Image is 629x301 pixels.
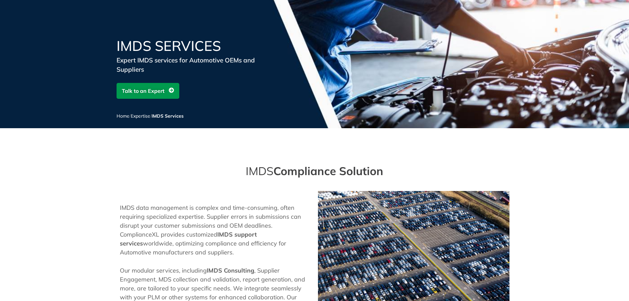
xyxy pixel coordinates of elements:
[117,83,179,99] a: Talk to an Expert
[117,113,129,119] a: Home
[152,113,184,119] span: IMDS Services
[122,85,164,97] span: Talk to an Expert
[120,203,311,257] p: IMDS data management is complex and time-consuming, often requiring specialized expertise. Suppli...
[117,168,513,174] div: Compliance Solution
[131,113,150,119] a: Expertise
[207,267,254,274] strong: IMDS Consulting
[117,113,184,119] span: / /
[246,164,273,178] span: IMDS
[117,39,275,53] h1: IMDS Services
[117,56,275,74] div: Expert IMDS services for Automotive OEMs and Suppliers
